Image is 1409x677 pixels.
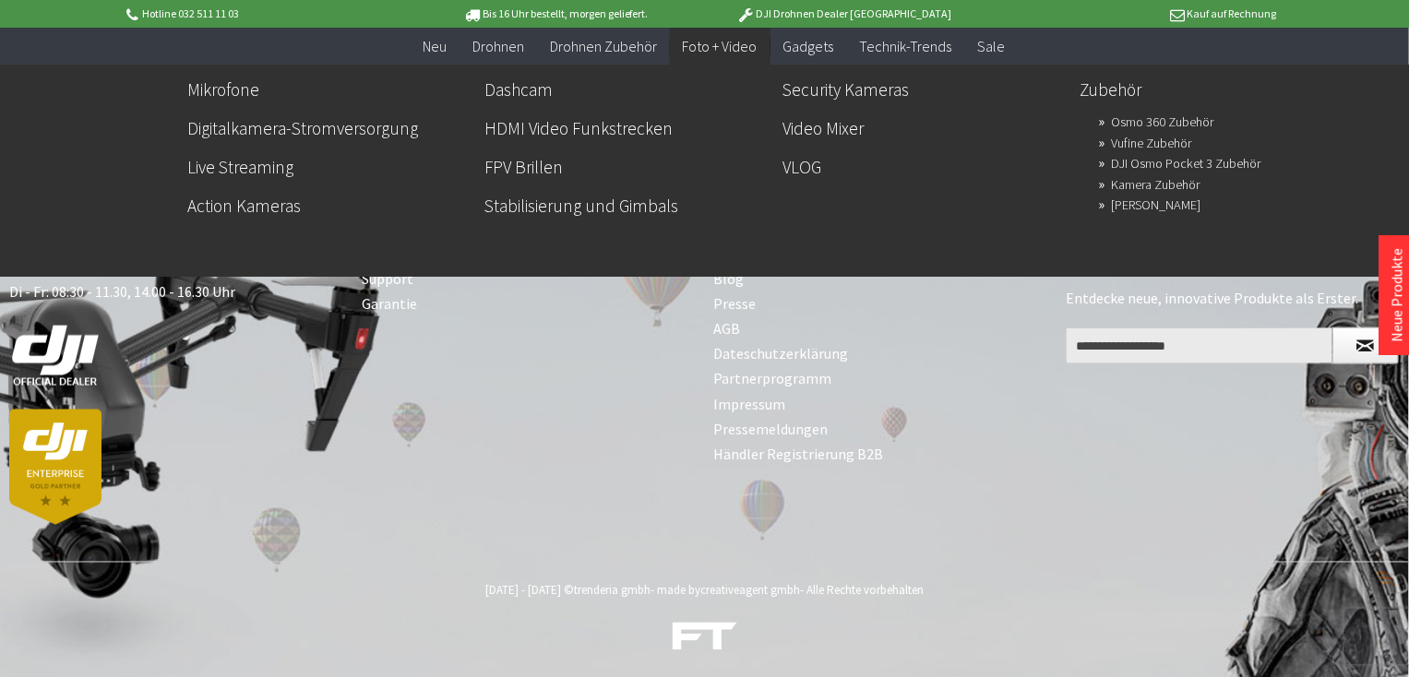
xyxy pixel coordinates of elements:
a: Stabilisierung und Gimbals [484,190,768,221]
a: Sale [965,28,1019,65]
a: Neu [410,28,460,65]
a: Blog [714,267,1048,291]
a: Garantie [362,291,696,316]
a: Vufine Zubehör [1112,130,1192,156]
span: Neu [423,37,447,55]
a: Security Kameras [782,74,1066,105]
a: Technik-Trends [847,28,965,65]
a: Mikrofone [187,74,471,105]
div: [DATE] - [DATE] © - made by - Alle Rechte vorbehalten [15,583,1394,599]
a: Händler Registrierung B2B [714,442,1048,467]
a: trenderia gmbh [574,583,651,599]
a: FPV Brillen [484,151,768,183]
a: DJI Osmo Pocket 3 Zubehör [1112,150,1261,176]
a: Neue Produkte [1388,248,1406,342]
a: Kamera Zubehör [1112,172,1200,197]
span: Drohnen [472,37,524,55]
a: Support [362,267,696,291]
a: Foto + Video [670,28,770,65]
a: Gimbal Zubehör [1112,192,1201,218]
button: Newsletter abonnieren [1332,327,1399,364]
a: Video Mixer [782,113,1066,144]
a: Gadgets [770,28,847,65]
a: Action Kameras [187,190,471,221]
img: white-dji-schweiz-logo-official_140x140.png [9,325,101,387]
span: Drohnen Zubehör [550,37,657,55]
a: Drohnen [460,28,537,65]
a: Partnerprogramm [714,366,1048,391]
p: Bis 16 Uhr bestellt, morgen geliefert. [412,3,699,25]
p: Telefonische Unterstützung und Beratung unter: Di - Fr: 08:30 - 11.30, 14.00 - 16.30 Uhr [9,191,343,525]
p: Hotline 032 511 11 03 [124,3,412,25]
a: Live Streaming [187,151,471,183]
a: Pressemeldungen [714,417,1048,442]
span: Technik-Trends [860,37,952,55]
a: VLOG [782,151,1066,183]
a: Presse [714,291,1048,316]
a: Osmo 360 Zubehör [1112,109,1214,135]
span: Foto + Video [683,37,758,55]
p: Entdecke neue, innovative Produkte als Erster. [1066,287,1400,309]
p: DJI Drohnen Dealer [GEOGRAPHIC_DATA] [700,3,988,25]
a: Dateschutzerklärung [714,341,1048,366]
img: ft-white-trans-footer.png [673,623,737,651]
a: Zubehör [1081,74,1364,105]
a: Drohnen Zubehör [537,28,670,65]
a: DJI Drohnen, Trends & Gadgets Shop [673,624,737,658]
a: Dashcam [484,74,768,105]
span: Sale [978,37,1006,55]
a: HDMI Video Funkstrecken [484,113,768,144]
img: dji-partner-enterprise_goldLoJgYOWPUIEBO.png [9,410,101,525]
a: creativeagent gmbh [700,583,800,599]
a: Impressum [714,392,1048,417]
span: Gadgets [783,37,834,55]
input: Ihre E-Mail Adresse [1066,327,1332,364]
a: AGB [714,316,1048,341]
a: Digitalkamera-Stromversorgung [187,113,471,144]
p: Kauf auf Rechnung [988,3,1276,25]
